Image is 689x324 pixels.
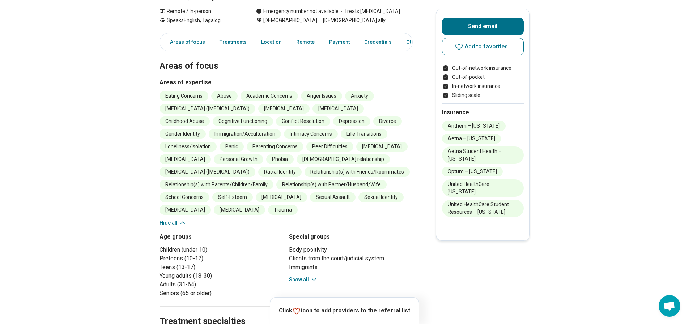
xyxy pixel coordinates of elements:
li: In-network insurance [442,82,524,90]
a: Remote [292,35,319,50]
li: [MEDICAL_DATA] ([MEDICAL_DATA]) [160,167,255,177]
div: Emergency number not available [256,8,339,15]
span: [DEMOGRAPHIC_DATA] [263,17,317,24]
h2: Insurance [442,108,524,117]
li: [MEDICAL_DATA] [160,154,211,164]
div: Speaks English, Tagalog [160,17,242,24]
button: Send email [442,18,524,35]
li: Out-of-network insurance [442,64,524,72]
li: Childhood Abuse [160,116,210,126]
li: Relationship(s) with Parents/Children/Family [160,180,273,189]
li: Abuse [211,91,238,101]
li: Racial Identity [258,167,302,177]
li: Anxiety [345,91,374,101]
li: Optum – [US_STATE] [442,167,503,176]
li: Trauma [268,205,298,215]
span: Add to favorites [465,44,508,50]
li: Academic Concerns [241,91,298,101]
button: Hide all [160,219,186,227]
li: [MEDICAL_DATA] ([MEDICAL_DATA]) [160,104,255,114]
li: Depression [333,116,370,126]
li: United HealthCare – [US_STATE] [442,179,524,197]
li: [MEDICAL_DATA] [214,205,265,215]
li: Body positivity [289,246,413,254]
li: Adults (31-64) [160,280,283,289]
li: Aetna Student Health – [US_STATE] [442,146,524,164]
li: Sexual Identity [358,192,404,202]
li: Self-Esteem [212,192,253,202]
li: School Concerns [160,192,209,202]
div: Remote / In-person [160,8,242,15]
li: Gender Identity [160,129,206,139]
li: [DEMOGRAPHIC_DATA] relationship [297,154,390,164]
li: Teens (13-17) [160,263,283,272]
li: Seniors (65 or older) [160,289,283,298]
li: Sliding scale [442,91,524,99]
li: Anthem – [US_STATE] [442,121,506,131]
li: Parenting Concerns [247,142,303,152]
a: Location [257,35,286,50]
a: Payment [325,35,354,50]
button: Add to favorites [442,38,524,55]
li: Relationship(s) with Friends/Roommates [305,167,410,177]
li: Aetna – [US_STATE] [442,134,501,144]
li: Anger Issues [301,91,342,101]
span: [DEMOGRAPHIC_DATA] ally [317,17,386,24]
li: Conflict Resolution [276,116,330,126]
li: United HealthCare Student Resources – [US_STATE] [442,200,524,217]
p: Click icon to add providers to the referral list [279,306,410,315]
li: Relationship(s) with Partner/Husband/Wife [276,180,387,189]
a: Credentials [360,35,396,50]
li: Peer Difficulties [306,142,353,152]
a: Other [402,35,428,50]
li: Young adults (18-30) [160,272,283,280]
li: Phobia [266,154,294,164]
li: Loneliness/Isolation [160,142,217,152]
h3: Special groups [289,233,413,241]
li: Cognitive Functioning [213,116,273,126]
li: Personal Growth [214,154,263,164]
a: Areas of focus [161,35,209,50]
li: [MEDICAL_DATA] [312,104,364,114]
li: [MEDICAL_DATA] [258,104,310,114]
li: [MEDICAL_DATA] [256,192,307,202]
li: Sexual Assault [310,192,356,202]
h3: Age groups [160,233,283,241]
li: Immigrants [289,263,413,272]
ul: Payment options [442,64,524,99]
a: Treatments [215,35,251,50]
span: Treats [MEDICAL_DATA] [339,8,400,15]
button: Show all [289,276,318,283]
li: Eating Concerns [160,91,208,101]
li: Clients from the court/judicial system [289,254,413,263]
li: Panic [220,142,244,152]
li: Children (under 10) [160,246,283,254]
li: Intimacy Concerns [284,129,338,139]
li: Immigration/Acculturation [209,129,281,139]
li: Divorce [373,116,402,126]
h2: Areas of focus [160,43,413,72]
li: [MEDICAL_DATA] [160,205,211,215]
li: [MEDICAL_DATA] [356,142,408,152]
h3: Areas of expertise [160,78,413,87]
li: Preteens (10-12) [160,254,283,263]
li: Out-of-pocket [442,73,524,81]
li: Life Transitions [341,129,387,139]
div: Open chat [659,295,680,317]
